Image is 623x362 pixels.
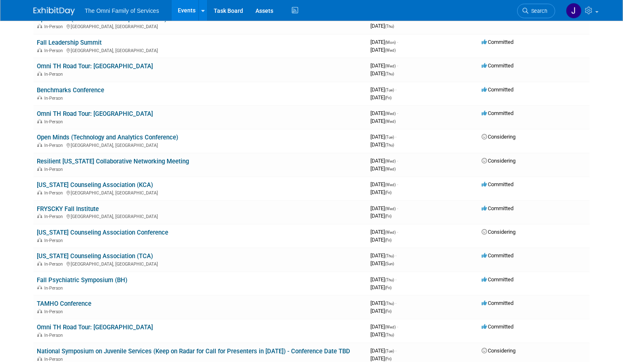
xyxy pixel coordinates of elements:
[370,355,391,362] span: [DATE]
[385,119,396,124] span: (Wed)
[385,167,396,171] span: (Wed)
[385,64,396,68] span: (Wed)
[37,134,178,141] a: Open Minds (Technology and Analytics Conference)
[33,7,75,15] img: ExhibitDay
[37,141,364,148] div: [GEOGRAPHIC_DATA], [GEOGRAPHIC_DATA]
[44,357,65,362] span: In-Person
[37,72,42,76] img: In-Person Event
[44,214,65,219] span: In-Person
[37,300,91,307] a: TAMHO Conference
[385,111,396,116] span: (Wed)
[37,119,42,123] img: In-Person Event
[482,39,513,45] span: Committed
[370,39,398,45] span: [DATE]
[397,229,398,235] span: -
[370,86,396,93] span: [DATE]
[385,24,394,29] span: (Thu)
[44,285,65,291] span: In-Person
[370,308,391,314] span: [DATE]
[44,333,65,338] span: In-Person
[370,158,398,164] span: [DATE]
[370,15,396,22] span: [DATE]
[397,205,398,211] span: -
[370,141,394,148] span: [DATE]
[385,357,391,361] span: (Fri)
[385,349,394,353] span: (Tue)
[44,24,65,29] span: In-Person
[395,86,396,93] span: -
[385,72,394,76] span: (Thu)
[370,134,396,140] span: [DATE]
[385,261,394,266] span: (Sun)
[397,39,398,45] span: -
[395,348,396,354] span: -
[37,333,42,337] img: In-Person Event
[37,214,42,218] img: In-Person Event
[44,143,65,148] span: In-Person
[37,276,127,284] a: Fall Psychiatric Symposium (BH)
[37,143,42,147] img: In-Person Event
[370,165,396,172] span: [DATE]
[37,229,168,236] a: [US_STATE] Counseling Association Conference
[37,96,42,100] img: In-Person Event
[397,110,398,116] span: -
[370,205,398,211] span: [DATE]
[482,15,513,22] span: Committed
[370,331,394,338] span: [DATE]
[482,252,513,259] span: Committed
[37,62,153,70] a: Omni TH Road Tour: [GEOGRAPHIC_DATA]
[482,324,513,330] span: Committed
[385,278,394,282] span: (Thu)
[37,309,42,313] img: In-Person Event
[370,237,391,243] span: [DATE]
[395,15,396,22] span: -
[482,158,516,164] span: Considering
[37,23,364,29] div: [GEOGRAPHIC_DATA], [GEOGRAPHIC_DATA]
[397,62,398,69] span: -
[37,260,364,267] div: [GEOGRAPHIC_DATA], [GEOGRAPHIC_DATA]
[395,252,396,259] span: -
[385,238,391,242] span: (Fri)
[482,348,516,354] span: Considering
[37,48,42,52] img: In-Person Event
[385,206,396,211] span: (Wed)
[482,205,513,211] span: Committed
[44,48,65,53] span: In-Person
[482,181,513,187] span: Committed
[37,15,167,23] a: Open Minds (Executive Leadership Conference)
[397,181,398,187] span: -
[528,8,547,14] span: Search
[385,254,394,258] span: (Thu)
[482,134,516,140] span: Considering
[44,119,65,125] span: In-Person
[395,276,396,283] span: -
[517,4,555,18] a: Search
[395,134,396,140] span: -
[482,300,513,306] span: Committed
[385,88,394,92] span: (Tue)
[370,276,396,283] span: [DATE]
[37,110,153,117] a: Omni TH Road Tour: [GEOGRAPHIC_DATA]
[37,39,102,46] a: Fall Leadership Summit
[37,357,42,361] img: In-Person Event
[44,96,65,101] span: In-Person
[37,181,153,189] a: [US_STATE] Counseling Association (KCA)
[482,110,513,116] span: Committed
[370,94,391,101] span: [DATE]
[385,230,396,235] span: (Wed)
[397,324,398,330] span: -
[37,24,42,28] img: In-Person Event
[385,48,396,53] span: (Wed)
[385,309,391,314] span: (Fri)
[37,348,350,355] a: National Symposium on Juvenile Services (Keep on Radar for Call for Presenters in [DATE]) - Confe...
[37,190,42,194] img: In-Person Event
[37,238,42,242] img: In-Person Event
[385,182,396,187] span: (Wed)
[370,62,398,69] span: [DATE]
[482,86,513,93] span: Committed
[37,205,99,213] a: FRYSCKY Fall Institute
[385,159,396,163] span: (Wed)
[385,190,391,195] span: (Fri)
[85,7,159,14] span: The Omni Family of Services
[397,158,398,164] span: -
